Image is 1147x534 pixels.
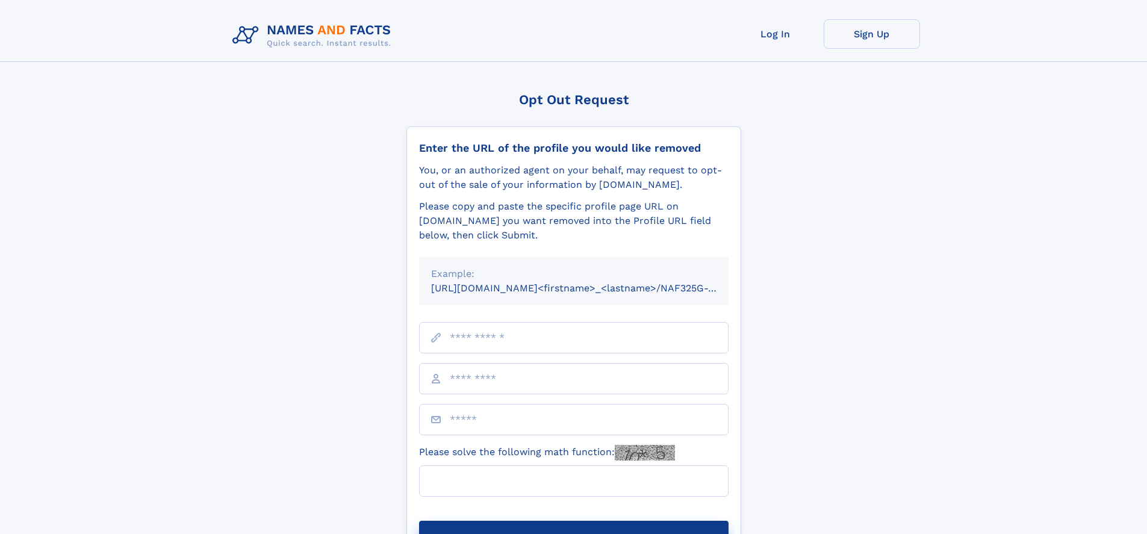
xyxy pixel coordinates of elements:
[228,19,401,52] img: Logo Names and Facts
[727,19,824,49] a: Log In
[824,19,920,49] a: Sign Up
[431,267,716,281] div: Example:
[419,199,729,243] div: Please copy and paste the specific profile page URL on [DOMAIN_NAME] you want removed into the Pr...
[431,282,751,294] small: [URL][DOMAIN_NAME]<firstname>_<lastname>/NAF325G-xxxxxxxx
[419,163,729,192] div: You, or an authorized agent on your behalf, may request to opt-out of the sale of your informatio...
[419,141,729,155] div: Enter the URL of the profile you would like removed
[406,92,741,107] div: Opt Out Request
[419,445,675,461] label: Please solve the following math function:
